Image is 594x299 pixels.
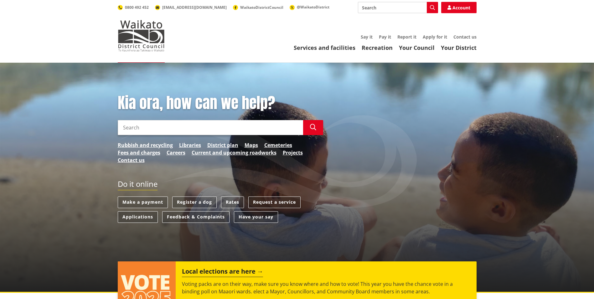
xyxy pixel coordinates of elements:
[155,5,227,10] a: [EMAIL_ADDRESS][DOMAIN_NAME]
[362,44,393,51] a: Recreation
[453,34,477,40] a: Contact us
[245,141,258,149] a: Maps
[397,34,416,40] a: Report it
[441,2,477,13] a: Account
[361,34,373,40] a: Say it
[221,197,244,208] a: Rates
[162,5,227,10] span: [EMAIL_ADDRESS][DOMAIN_NAME]
[118,149,160,156] a: Fees and charges
[423,34,447,40] a: Apply for it
[182,268,263,277] h2: Local elections are here
[118,197,168,208] a: Make a payment
[167,149,185,156] a: Careers
[264,141,292,149] a: Cemeteries
[179,141,201,149] a: Libraries
[172,197,217,208] a: Register a dog
[358,2,438,13] input: Search input
[118,94,323,112] h1: Kia ora, how can we help?
[399,44,435,51] a: Your Council
[118,120,303,135] input: Search input
[182,280,470,295] p: Voting packs are on their way, make sure you know where and how to vote! This year you have the c...
[283,149,303,156] a: Projects
[379,34,391,40] a: Pay it
[297,4,329,10] span: @WaikatoDistrict
[234,211,278,223] a: Have your say
[118,211,158,223] a: Applications
[118,180,158,191] h2: Do it online
[118,141,173,149] a: Rubbish and recycling
[118,20,165,51] img: Waikato District Council - Te Kaunihera aa Takiwaa o Waikato
[565,273,588,295] iframe: Messenger Launcher
[233,5,283,10] a: WaikatoDistrictCouncil
[162,211,230,223] a: Feedback & Complaints
[192,149,276,156] a: Current and upcoming roadworks
[125,5,149,10] span: 0800 492 452
[118,156,145,164] a: Contact us
[118,5,149,10] a: 0800 492 452
[240,5,283,10] span: WaikatoDistrictCouncil
[441,44,477,51] a: Your District
[290,4,329,10] a: @WaikatoDistrict
[207,141,238,149] a: District plan
[294,44,355,51] a: Services and facilities
[248,197,301,208] a: Request a service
